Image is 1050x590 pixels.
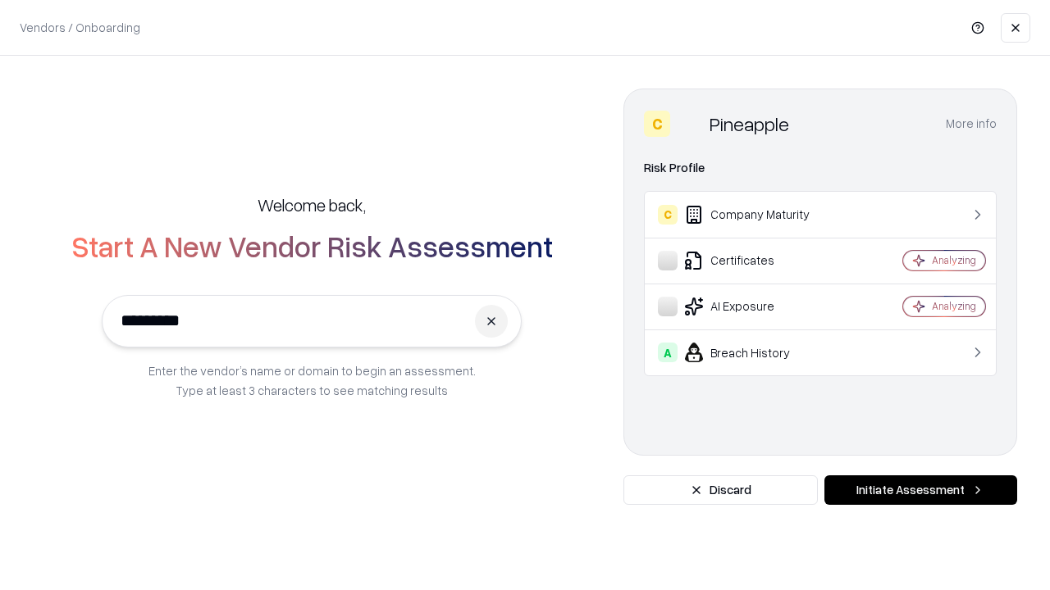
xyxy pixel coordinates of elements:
[946,109,997,138] button: More info
[658,205,678,225] div: C
[71,229,553,262] h2: Start A New Vendor Risk Assessment
[710,111,789,137] div: Pineapple
[623,475,818,505] button: Discard
[644,111,670,137] div: C
[148,361,476,400] p: Enter the vendor’s name or domain to begin an assessment. Type at least 3 characters to see match...
[677,111,703,137] img: Pineapple
[258,193,366,216] h5: Welcome back,
[658,343,854,362] div: Breach History
[658,251,854,270] div: Certificates
[658,205,854,225] div: Company Maturity
[644,158,997,178] div: Risk Profile
[932,253,976,267] div: Analyzing
[932,299,976,313] div: Analyzing
[20,19,140,36] p: Vendors / Onboarding
[658,297,854,316] div: AI Exposure
[824,475,1017,505] button: Initiate Assessment
[658,343,678,362] div: A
